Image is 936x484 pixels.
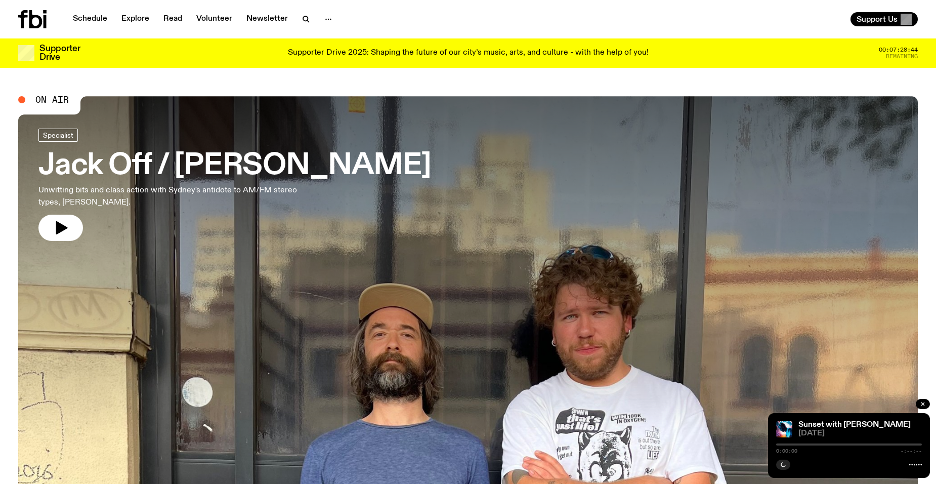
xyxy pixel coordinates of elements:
[190,12,238,26] a: Volunteer
[776,421,792,437] img: Simon Caldwell stands side on, looking downwards. He has headphones on. Behind him is a brightly ...
[38,129,78,142] a: Specialist
[157,12,188,26] a: Read
[43,131,73,139] span: Specialist
[38,129,431,241] a: Jack Off / [PERSON_NAME]Unwitting bits and class action with Sydney's antidote to AM/FM stereo ty...
[850,12,918,26] button: Support Us
[857,15,898,24] span: Support Us
[39,45,80,62] h3: Supporter Drive
[776,449,797,454] span: 0:00:00
[879,47,918,53] span: 00:07:28:44
[67,12,113,26] a: Schedule
[115,12,155,26] a: Explore
[38,184,297,209] p: Unwitting bits and class action with Sydney's antidote to AM/FM stereo types, [PERSON_NAME].
[901,449,922,454] span: -:--:--
[38,152,431,180] h3: Jack Off / [PERSON_NAME]
[35,95,69,104] span: On Air
[288,49,649,58] p: Supporter Drive 2025: Shaping the future of our city’s music, arts, and culture - with the help o...
[798,421,911,429] a: Sunset with [PERSON_NAME]
[886,54,918,59] span: Remaining
[240,12,294,26] a: Newsletter
[798,430,922,437] span: [DATE]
